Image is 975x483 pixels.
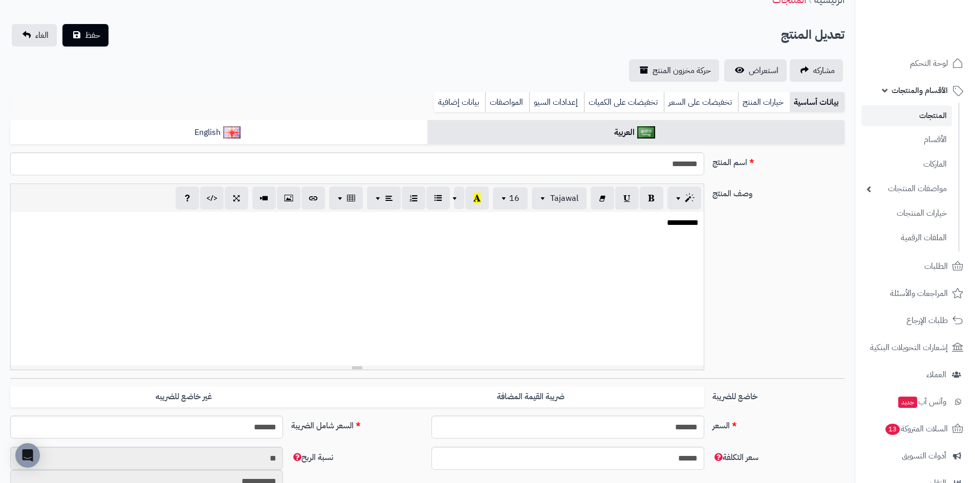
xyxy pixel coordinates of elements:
[861,362,969,387] a: العملاء
[629,59,719,82] a: حركة مخزون المنتج
[926,367,946,382] span: العملاء
[550,192,578,204] span: Tajawal
[861,105,952,126] a: المنتجات
[906,313,948,328] span: طلبات الإرجاع
[902,449,946,463] span: أدوات التسويق
[892,83,948,98] span: الأقسام والمنتجات
[708,183,849,200] label: وصف المنتج
[861,178,952,200] a: مواصفات المنتجات
[861,51,969,76] a: لوحة التحكم
[708,152,849,169] label: اسم المنتج
[291,451,333,464] span: نسبة الربح
[509,192,519,204] span: 16
[924,259,948,273] span: الطلبات
[885,423,900,434] span: 13
[861,129,952,151] a: الأقسام
[708,386,849,403] label: خاضع للضريبة
[790,92,844,112] a: بيانات أساسية
[10,386,357,407] label: غير خاضع للضريبه
[664,92,738,112] a: تخفيضات على السعر
[870,340,948,355] span: إشعارات التحويلات البنكية
[10,120,427,145] a: English
[223,126,241,139] img: English
[738,92,790,112] a: خيارات المنتج
[434,92,485,112] a: بيانات إضافية
[861,281,969,306] a: المراجعات والأسئلة
[637,126,655,139] img: العربية
[287,416,427,432] label: السعر شامل الضريبة
[861,153,952,175] a: الماركات
[62,24,109,47] button: حفظ
[781,25,844,45] h2: تعديل المنتج
[485,92,529,112] a: المواصفات
[890,286,948,301] span: المراجعات والأسئلة
[861,254,969,279] a: الطلبات
[529,92,584,112] a: إعدادات السيو
[749,64,778,77] span: استعراض
[861,389,969,414] a: وآتس آبجديد
[15,443,40,468] div: Open Intercom Messenger
[724,59,787,82] a: استعراض
[584,92,664,112] a: تخفيضات على الكميات
[493,187,528,210] button: 16
[861,417,969,441] a: السلات المتروكة13
[427,120,844,145] a: العربية
[897,395,946,409] span: وآتس آب
[861,227,952,249] a: الملفات الرقمية
[357,386,704,407] label: ضريبة القيمة المضافة
[861,444,969,468] a: أدوات التسويق
[790,59,843,82] a: مشاركه
[532,187,587,210] button: Tajawal
[898,397,917,408] span: جديد
[861,202,952,224] a: خيارات المنتجات
[12,24,57,47] a: الغاء
[861,335,969,360] a: إشعارات التحويلات البنكية
[653,64,711,77] span: حركة مخزون المنتج
[712,451,759,464] span: سعر التكلفة
[35,29,49,41] span: الغاء
[905,24,965,45] img: logo-2.png
[813,64,835,77] span: مشاركه
[85,29,100,41] span: حفظ
[708,416,849,432] label: السعر
[884,422,948,436] span: السلات المتروكة
[861,308,969,333] a: طلبات الإرجاع
[910,56,948,71] span: لوحة التحكم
